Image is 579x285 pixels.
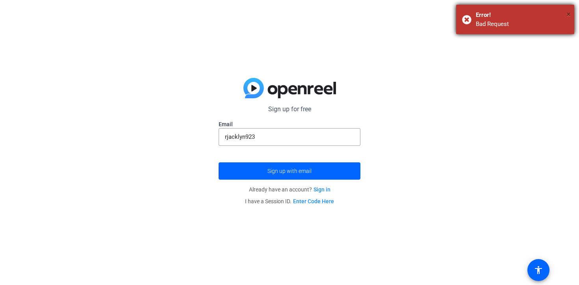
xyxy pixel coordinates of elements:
button: Close [566,8,571,20]
button: Sign up with email [219,162,360,180]
img: blue-gradient.svg [243,78,336,98]
span: Already have an account? [249,186,330,193]
input: Enter Email Address [225,132,354,142]
a: Sign in [314,186,330,193]
mat-icon: accessibility [534,265,543,275]
p: Sign up for free [219,105,360,114]
label: Email [219,120,360,128]
span: × [566,9,571,19]
a: Enter Code Here [293,198,334,204]
div: Bad Request [476,20,568,29]
span: I have a Session ID. [245,198,334,204]
div: Error! [476,11,568,20]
